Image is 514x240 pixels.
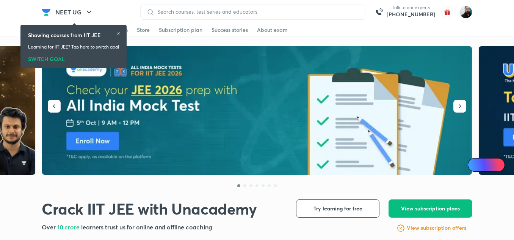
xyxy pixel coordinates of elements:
a: Subscription plan [159,24,202,36]
img: Icon [472,162,478,168]
button: Try learning for free [296,199,379,218]
span: View subscription plans [401,205,460,212]
div: About exam [257,26,288,34]
button: NEET UG [51,5,98,20]
img: call-us [371,5,387,20]
span: Ai Doubts [480,162,500,168]
img: Sumit Kumar Agrawal [459,6,472,19]
a: View subscription offers [407,224,466,233]
div: Subscription plan [159,26,202,34]
p: Learning for IIT JEE? Tap here to switch goal [28,44,119,50]
span: 10 crore [57,223,81,231]
div: Store [137,26,150,34]
h1: Crack IIT JEE with Unacademy [42,199,257,218]
span: learners trust us for online and offline coaching [81,223,212,231]
a: Success stories [212,24,248,36]
div: Success stories [212,26,248,34]
span: Try learning for free [313,205,362,212]
a: About exam [257,24,288,36]
input: Search courses, test series and educators [154,9,359,15]
button: View subscription plans [389,199,472,218]
div: SWITCH GOAL [28,53,119,62]
a: Ai Doubts [468,158,505,172]
a: Store [137,24,150,36]
img: Company Logo [42,8,51,17]
iframe: Help widget launcher [447,210,506,232]
h6: View subscription offers [407,224,466,232]
a: [PHONE_NUMBER] [387,11,435,18]
span: Over [42,223,57,231]
h6: Showing courses from IIT JEE [28,31,101,39]
img: avatar [441,6,453,18]
p: Talk to our experts [387,5,435,11]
